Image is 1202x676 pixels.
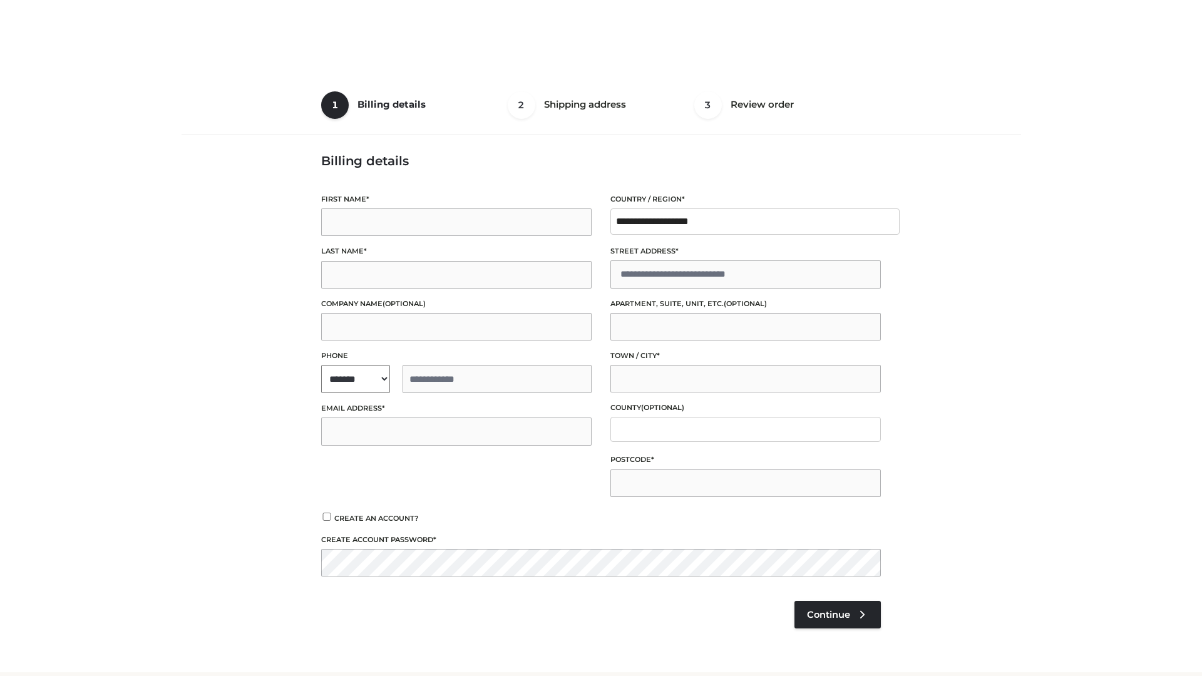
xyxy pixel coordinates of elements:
label: Town / City [610,350,881,362]
span: 3 [694,91,722,119]
input: Create an account? [321,513,332,521]
label: Email address [321,402,592,414]
label: Create account password [321,534,881,546]
label: Phone [321,350,592,362]
label: Apartment, suite, unit, etc. [610,298,881,310]
span: (optional) [383,299,426,308]
label: Company name [321,298,592,310]
span: Create an account? [334,514,419,523]
label: First name [321,193,592,205]
label: County [610,402,881,414]
label: Last name [321,245,592,257]
span: 1 [321,91,349,119]
label: Street address [610,245,881,257]
span: (optional) [724,299,767,308]
span: Shipping address [544,98,626,110]
span: Review order [731,98,794,110]
span: (optional) [641,403,684,412]
span: Billing details [357,98,426,110]
a: Continue [794,601,881,628]
span: Continue [807,609,850,620]
h3: Billing details [321,153,881,168]
span: 2 [508,91,535,119]
label: Country / Region [610,193,881,205]
label: Postcode [610,454,881,466]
